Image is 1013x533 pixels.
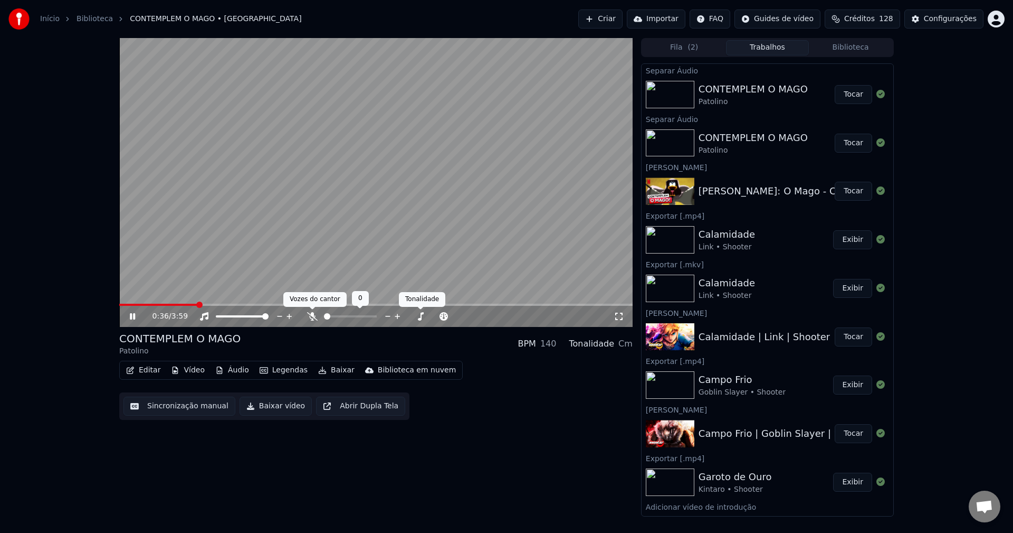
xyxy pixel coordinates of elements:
[699,145,808,156] div: Patolino
[316,397,405,416] button: Abrir Dupla Tela
[699,276,755,291] div: Calamidade
[699,97,808,107] div: Patolino
[699,291,755,301] div: Link • Shooter
[690,10,730,29] button: FAQ
[969,491,1000,522] div: Bate-papo aberto
[835,182,872,201] button: Tocar
[833,279,872,298] button: Exibir
[642,113,893,125] div: Separar Áudio
[77,14,113,24] a: Biblioteca
[152,311,178,322] div: /
[540,338,557,350] div: 140
[167,363,209,378] button: Vídeo
[699,426,871,441] div: Campo Frio | Goblin Slayer | Shooter
[130,14,301,24] span: CONTEMPLEM O MAGO • [GEOGRAPHIC_DATA]
[642,161,893,173] div: [PERSON_NAME]
[618,338,633,350] div: Cm
[642,209,893,222] div: Exportar [.mp4]
[642,452,893,464] div: Exportar [.mp4]
[642,403,893,416] div: [PERSON_NAME]
[352,291,369,306] div: 0
[734,10,820,29] button: Guides de vídeo
[123,397,235,416] button: Sincronização manual
[378,365,456,376] div: Biblioteca em nuvem
[699,227,755,242] div: Calamidade
[40,14,60,24] a: Início
[211,363,253,378] button: Áudio
[833,230,872,249] button: Exibir
[835,85,872,104] button: Tocar
[687,42,698,53] span: ( 2 )
[699,372,786,387] div: Campo Frio
[833,376,872,395] button: Exibir
[835,134,872,153] button: Tocar
[699,130,808,145] div: CONTEMPLEM O MAGO
[643,40,726,55] button: Fila
[904,10,983,29] button: Configurações
[699,470,772,484] div: Garoto de Ouro
[40,14,302,24] nav: breadcrumb
[399,292,445,307] div: Tonalidade
[924,14,977,24] div: Configurações
[642,306,893,319] div: [PERSON_NAME]
[8,8,30,30] img: youka
[844,14,875,24] span: Créditos
[642,500,893,513] div: Adicionar vídeo de introdução
[255,363,312,378] button: Legendas
[833,473,872,492] button: Exibir
[518,338,536,350] div: BPM
[119,331,241,346] div: CONTEMPLEM O MAGO
[726,40,809,55] button: Trabalhos
[835,424,872,443] button: Tocar
[642,258,893,270] div: Exportar [.mkv]
[578,10,623,29] button: Criar
[699,242,755,253] div: Link • Shooter
[627,10,685,29] button: Importar
[283,292,347,307] div: Vozes do cantor
[699,387,786,398] div: Goblin Slayer • Shooter
[569,338,614,350] div: Tonalidade
[825,10,900,29] button: Créditos128
[314,363,359,378] button: Baixar
[699,484,772,495] div: Kintaro • Shooter
[642,64,893,77] div: Separar Áudio
[119,346,241,357] div: Patolino
[240,397,312,416] button: Baixar vídeo
[152,311,169,322] span: 0:36
[809,40,892,55] button: Biblioteca
[171,311,188,322] span: 3:59
[699,330,830,344] div: Calamidade | Link | Shooter
[835,328,872,347] button: Tocar
[699,82,808,97] div: CONTEMPLEM O MAGO
[642,354,893,367] div: Exportar [.mp4]
[122,363,165,378] button: Editar
[879,14,893,24] span: 128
